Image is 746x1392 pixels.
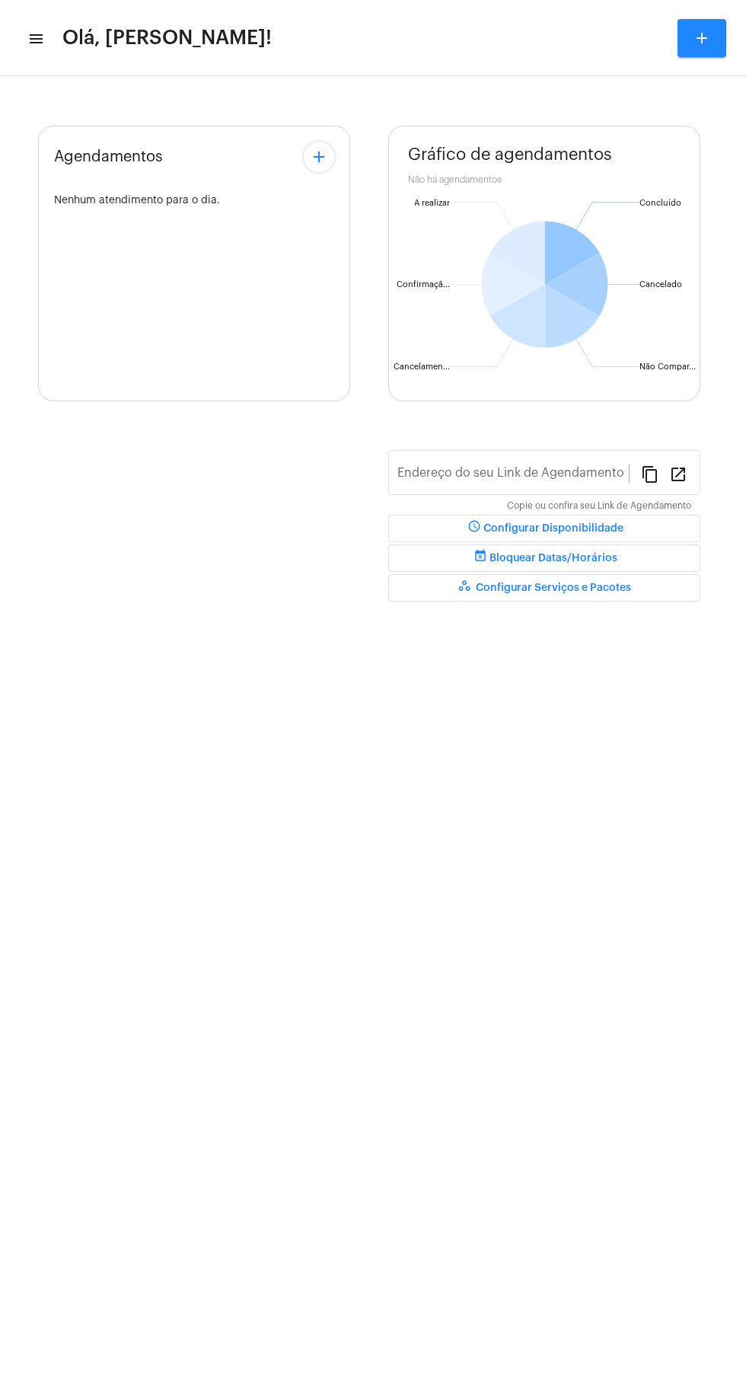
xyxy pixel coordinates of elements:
[457,583,631,593] span: Configurar Serviços e Pacotes
[465,519,483,538] mat-icon: schedule
[669,465,687,483] mat-icon: open_in_new
[397,469,629,483] input: Link
[62,26,272,50] span: Olá, [PERSON_NAME]!
[394,362,450,371] text: Cancelamen...
[388,574,700,602] button: Configurar Serviços e Pacotes
[54,148,163,165] span: Agendamentos
[457,579,476,597] mat-icon: workspaces_outlined
[641,465,659,483] mat-icon: content_copy
[639,199,681,207] text: Concluído
[465,523,623,534] span: Configurar Disponibilidade
[388,515,700,542] button: Configurar Disponibilidade
[408,145,612,164] span: Gráfico de agendamentos
[471,553,617,564] span: Bloquear Datas/Horários
[639,280,682,289] text: Cancelado
[471,549,489,567] mat-icon: event_busy
[414,199,450,207] text: A realizar
[310,148,328,166] mat-icon: add
[27,30,43,48] mat-icon: sidenav icon
[54,195,334,206] div: Nenhum atendimento para o dia.
[507,501,691,512] mat-hint: Copie ou confira seu Link de Agendamento
[397,280,450,289] text: Confirmaçã...
[693,29,711,47] mat-icon: add
[639,362,696,371] text: Não Compar...
[388,544,700,572] button: Bloquear Datas/Horários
